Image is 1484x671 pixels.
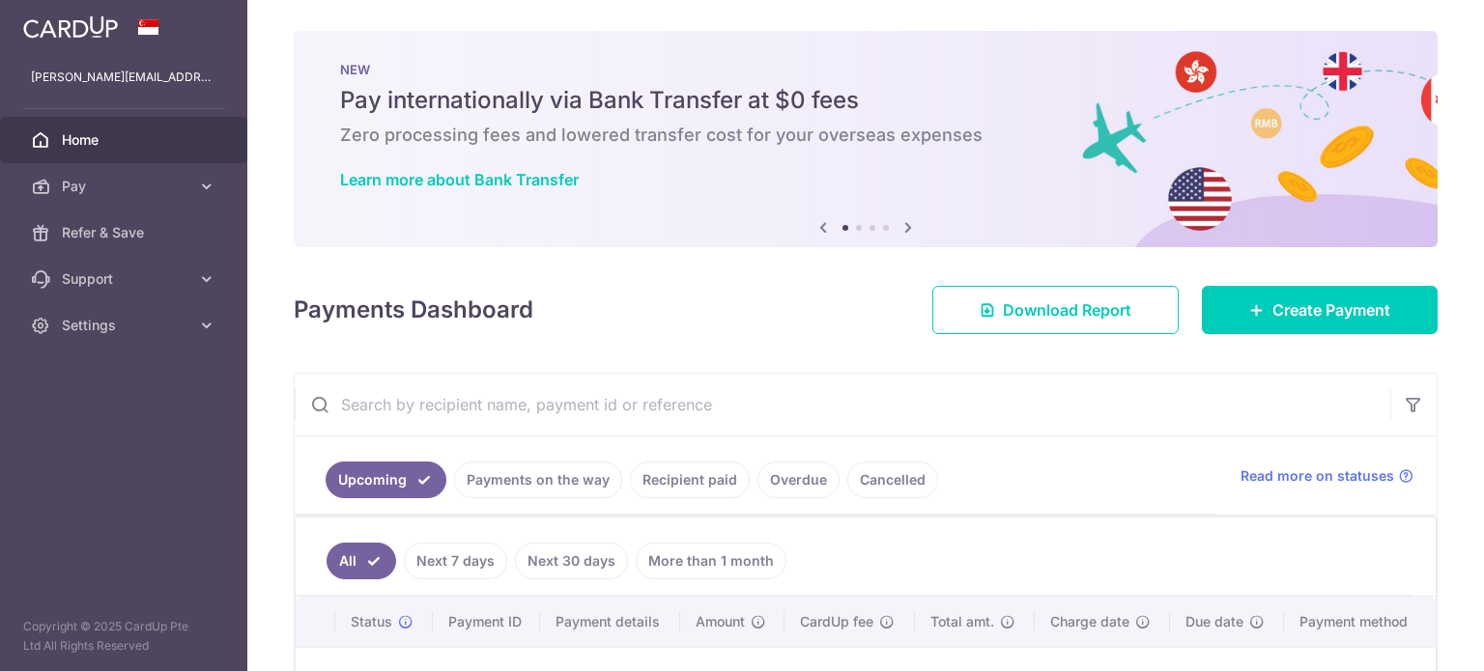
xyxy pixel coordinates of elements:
h5: Pay internationally via Bank Transfer at $0 fees [340,85,1391,116]
a: Create Payment [1202,286,1438,334]
h4: Payments Dashboard [294,293,533,327]
span: Create Payment [1272,298,1390,322]
a: Next 7 days [404,543,507,579]
th: Payment ID [433,597,541,647]
span: Due date [1185,612,1243,631]
a: Read more on statuses [1241,466,1413,486]
span: Refer & Save [62,223,189,242]
p: NEW [340,62,1391,77]
a: Upcoming [326,461,446,498]
input: Search by recipient name, payment id or reference [295,374,1390,435]
th: Payment method [1284,597,1436,647]
a: Download Report [932,286,1179,334]
a: Next 30 days [515,543,628,579]
a: Learn more about Bank Transfer [340,170,579,189]
span: Pay [62,177,189,196]
span: Total amt. [930,612,994,631]
a: Payments on the way [454,461,622,498]
a: Recipient paid [630,461,750,498]
span: CardUp fee [800,612,873,631]
a: Overdue [757,461,840,498]
a: Cancelled [847,461,938,498]
a: All [327,543,396,579]
a: More than 1 month [636,543,786,579]
span: Support [62,269,189,289]
span: Home [62,130,189,150]
h6: Zero processing fees and lowered transfer cost for your overseas expenses [340,124,1391,147]
span: Amount [696,612,745,631]
span: Download Report [1003,298,1131,322]
iframe: Opens a widget where you can find more information [1360,613,1465,661]
img: Bank transfer banner [294,31,1438,247]
th: Payment details [540,597,680,647]
span: Read more on statuses [1241,466,1394,486]
span: Settings [62,316,189,335]
span: Charge date [1050,612,1129,631]
p: [PERSON_NAME][EMAIL_ADDRESS][DOMAIN_NAME] [31,68,216,87]
span: Status [351,612,392,631]
img: CardUp [23,15,118,39]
